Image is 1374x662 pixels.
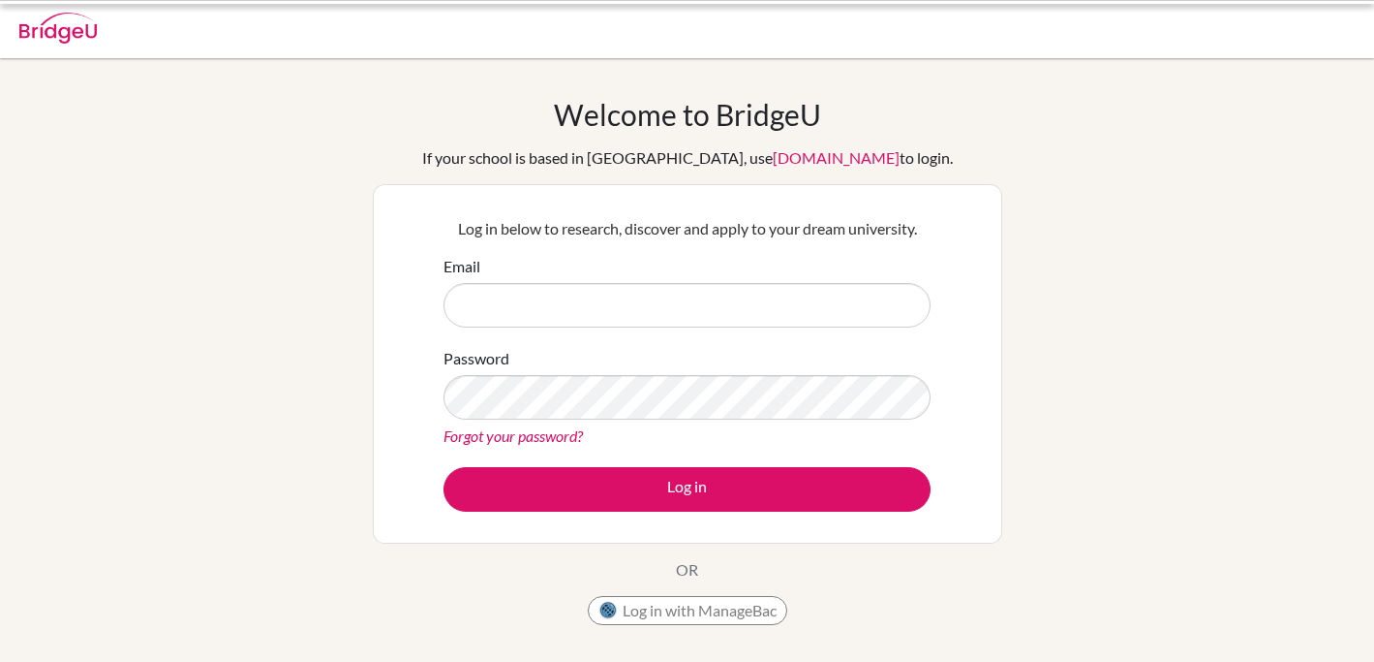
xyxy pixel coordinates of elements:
a: Forgot your password? [443,426,583,445]
div: If your school is based in [GEOGRAPHIC_DATA], use to login. [422,146,953,170]
label: Password [443,347,509,370]
h1: Welcome to BridgeU [554,97,821,132]
button: Log in with ManageBac [588,596,787,625]
a: [DOMAIN_NAME] [773,148,900,167]
label: Email [443,255,480,278]
p: OR [676,558,698,582]
img: Bridge-U [19,13,97,44]
p: Log in below to research, discover and apply to your dream university. [443,217,931,240]
button: Log in [443,467,931,512]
